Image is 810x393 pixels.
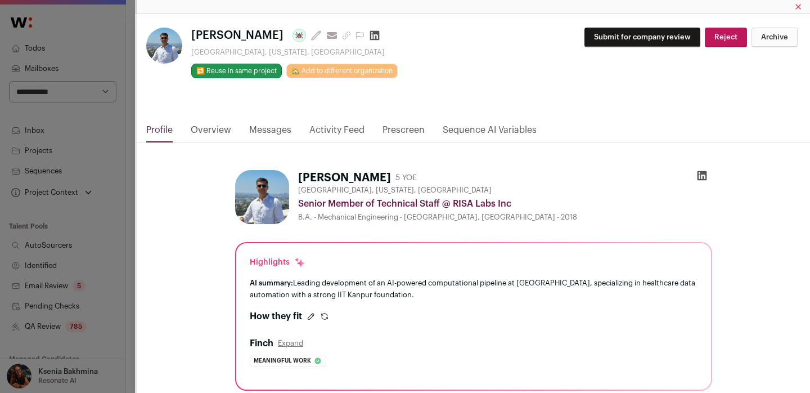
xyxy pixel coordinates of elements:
button: Expand [278,339,303,348]
h1: [PERSON_NAME] [298,170,391,186]
img: 8bbdf2c342b9b3e444266d67af0bb7547a6d750c3253e1df34fd78a290d7a2ed.jpg [146,28,182,64]
span: AI summary: [250,279,293,287]
h2: How they fit [250,310,302,323]
div: 5 YOE [395,172,417,184]
img: 8bbdf2c342b9b3e444266d67af0bb7547a6d750c3253e1df34fd78a290d7a2ed.jpg [235,170,289,224]
a: Messages [249,123,291,142]
a: Profile [146,123,173,142]
a: Overview [191,123,231,142]
div: Highlights [250,257,305,268]
span: [PERSON_NAME] [191,28,283,43]
div: Leading development of an AI-powered computational pipeline at [GEOGRAPHIC_DATA], specializing in... [250,277,697,301]
a: Sequence AI Variables [443,123,537,142]
a: 🏡 Add to different organization [286,64,398,78]
div: Senior Member of Technical Staff @ RISA Labs Inc [298,197,712,211]
button: Archive [751,28,798,47]
button: Submit for company review [584,28,700,47]
span: Meaningful work [254,355,311,367]
button: Reject [705,28,747,47]
a: Prescreen [382,123,425,142]
button: 🔂 Reuse in same project [191,64,282,78]
span: [GEOGRAPHIC_DATA], [US_STATE], [GEOGRAPHIC_DATA] [298,186,492,195]
a: Activity Feed [309,123,364,142]
div: B.A. - Mechanical Engineering - [GEOGRAPHIC_DATA], [GEOGRAPHIC_DATA] - 2018 [298,213,712,222]
h2: Finch [250,337,273,350]
div: [GEOGRAPHIC_DATA], [US_STATE], [GEOGRAPHIC_DATA] [191,48,398,57]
